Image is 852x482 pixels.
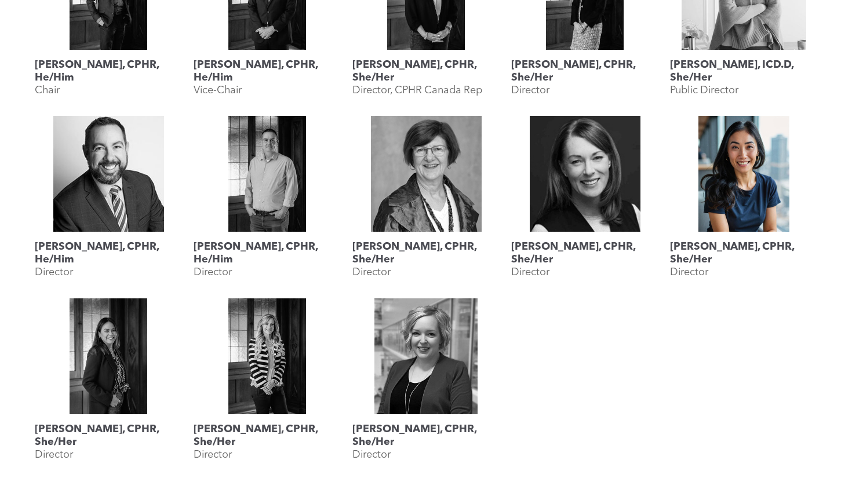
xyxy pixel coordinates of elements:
[35,84,60,97] p: Chair
[352,240,500,266] h3: [PERSON_NAME], CPHR, She/Her
[35,240,182,266] h3: [PERSON_NAME], CPHR, He/Him
[194,448,232,461] p: Director
[670,266,708,279] p: Director
[194,84,242,97] p: Vice-Chair
[670,59,817,84] h3: [PERSON_NAME], ICD.D, She/Her
[35,423,182,448] h3: [PERSON_NAME], CPHR, She/Her
[35,59,182,84] h3: [PERSON_NAME], CPHR, He/Him
[511,84,549,97] p: Director
[511,59,658,84] h3: [PERSON_NAME], CPHR, She/Her
[194,240,341,266] h3: [PERSON_NAME], CPHR, He/Him
[352,423,500,448] h3: [PERSON_NAME], CPHR, She/Her
[670,84,738,97] p: Public Director
[511,240,658,266] h3: [PERSON_NAME], CPHR, She/Her
[194,423,341,448] h3: [PERSON_NAME], CPHR, She/Her
[352,59,500,84] h3: [PERSON_NAME], CPHR, She/Her
[194,59,341,84] h3: [PERSON_NAME], CPHR, He/Him
[35,266,73,279] p: Director
[35,448,73,461] p: Director
[352,448,391,461] p: Director
[670,240,817,266] h3: [PERSON_NAME], CPHR, She/Her
[352,84,482,97] p: Director, CPHR Canada Rep
[511,266,549,279] p: Director
[352,266,391,279] p: Director
[194,266,232,279] p: Director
